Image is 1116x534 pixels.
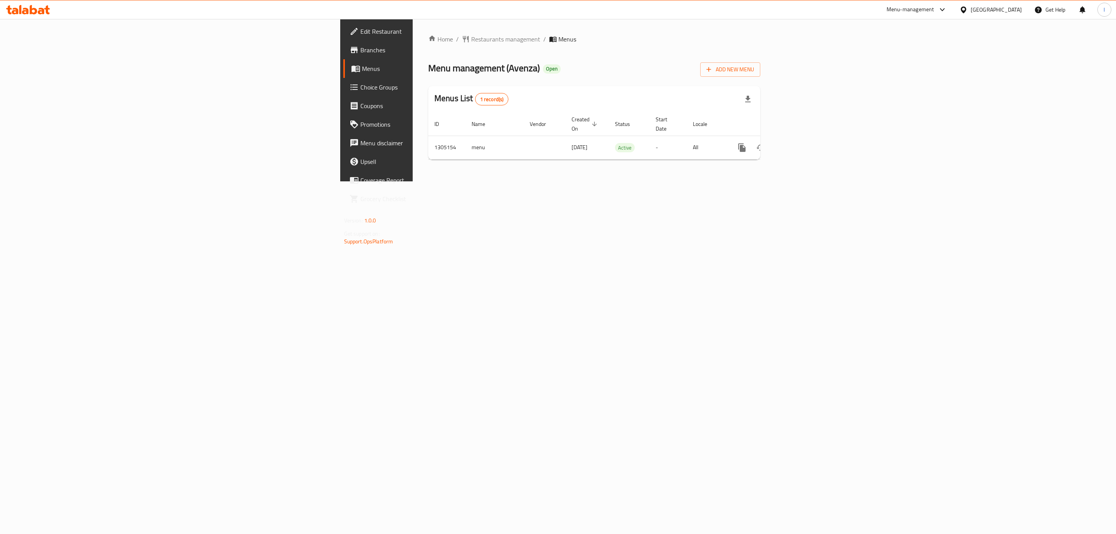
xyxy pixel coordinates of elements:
div: Total records count [475,93,509,105]
a: Grocery Checklist [343,189,527,208]
span: Locale [693,119,717,129]
span: Created On [572,115,599,133]
nav: breadcrumb [428,34,760,44]
span: Active [615,143,635,152]
span: Menus [558,34,576,44]
span: Edit Restaurant [360,27,520,36]
h2: Menus List [434,93,508,105]
td: All [687,136,727,159]
span: Coverage Report [360,176,520,185]
span: ID [434,119,449,129]
span: Name [472,119,495,129]
span: Add New Menu [706,65,754,74]
a: Choice Groups [343,78,527,96]
a: Promotions [343,115,527,134]
span: Upsell [360,157,520,166]
span: Choice Groups [360,83,520,92]
span: Status [615,119,640,129]
button: Add New Menu [700,62,760,77]
span: Version: [344,215,363,226]
div: Open [543,64,561,74]
a: Branches [343,41,527,59]
span: l [1104,5,1105,14]
span: Grocery Checklist [360,194,520,203]
button: more [733,138,751,157]
span: Open [543,65,561,72]
span: Menus [362,64,520,73]
li: / [543,34,546,44]
a: Menus [343,59,527,78]
span: 1 record(s) [475,96,508,103]
a: Edit Restaurant [343,22,527,41]
div: Menu-management [887,5,934,14]
span: Coupons [360,101,520,110]
span: 1.0.0 [364,215,376,226]
a: Coverage Report [343,171,527,189]
a: Support.OpsPlatform [344,236,393,246]
div: [GEOGRAPHIC_DATA] [971,5,1022,14]
span: Get support on: [344,229,380,239]
span: Branches [360,45,520,55]
span: Menu disclaimer [360,138,520,148]
span: Start Date [656,115,677,133]
span: [DATE] [572,142,587,152]
div: Export file [739,90,757,109]
button: Change Status [751,138,770,157]
a: Coupons [343,96,527,115]
span: Promotions [360,120,520,129]
a: Upsell [343,152,527,171]
a: Menu disclaimer [343,134,527,152]
table: enhanced table [428,112,813,160]
td: - [649,136,687,159]
span: Vendor [530,119,556,129]
th: Actions [727,112,813,136]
